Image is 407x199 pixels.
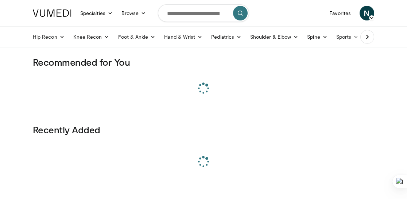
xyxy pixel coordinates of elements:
a: Foot & Ankle [114,30,160,44]
a: Sports [332,30,363,44]
h3: Recently Added [33,124,374,135]
a: Knee Recon [69,30,114,44]
a: Hand & Wrist [160,30,207,44]
a: Shoulder & Elbow [246,30,303,44]
a: N [360,6,374,20]
input: Search topics, interventions [158,4,249,22]
a: Spine [303,30,332,44]
a: Pediatrics [207,30,246,44]
img: VuMedi Logo [33,9,71,17]
a: Hip Recon [28,30,69,44]
h3: Recommended for You [33,56,374,68]
a: Specialties [76,6,117,20]
a: Browse [117,6,151,20]
a: Favorites [325,6,355,20]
